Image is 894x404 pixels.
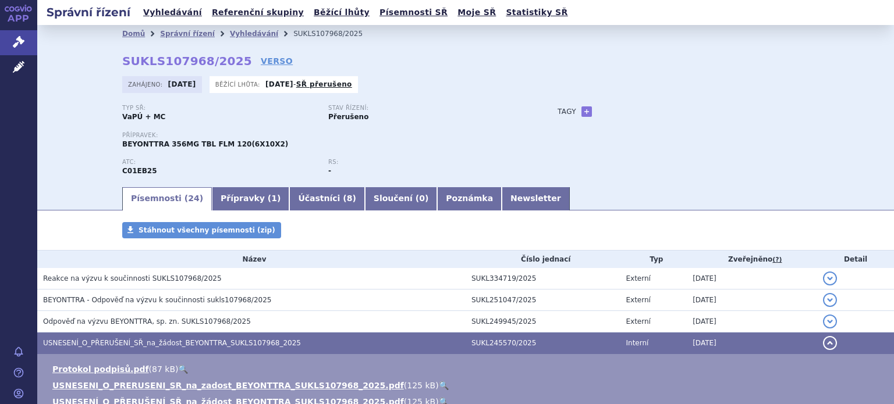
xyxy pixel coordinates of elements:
span: Stáhnout všechny písemnosti (zip) [139,226,275,234]
span: 24 [188,194,199,203]
a: Stáhnout všechny písemnosti (zip) [122,222,281,238]
a: Statistiky SŘ [502,5,571,20]
span: 125 kB [407,381,435,390]
td: SUKL251047/2025 [466,289,620,311]
a: Účastníci (8) [289,187,364,210]
a: Protokol podpisů.pdf [52,364,149,374]
span: USNESENÍ_O_PŘERUŠENÍ_SŘ_na_žádost_BEYONTTRA_SUKLS107968_2025 [43,339,301,347]
th: Detail [817,251,894,268]
li: ( ) [52,380,882,391]
th: Typ [620,251,687,268]
td: SUKL334719/2025 [466,268,620,289]
th: Název [37,251,466,268]
td: SUKL249945/2025 [466,311,620,333]
strong: - [328,167,331,175]
p: Přípravek: [122,132,534,139]
span: Externí [626,274,650,283]
abbr: (?) [772,256,782,264]
a: Sloučení (0) [365,187,437,210]
td: [DATE] [687,311,817,333]
strong: VaPÚ + MC [122,113,165,121]
a: Referenční skupiny [208,5,307,20]
p: Typ SŘ: [122,105,317,112]
a: Správní řízení [160,30,215,38]
span: BEYONTTRA 356MG TBL FLM 120(6X10X2) [122,140,288,148]
a: + [581,106,592,117]
td: SUKL245570/2025 [466,333,620,354]
strong: Přerušeno [328,113,368,121]
button: detail [823,293,837,307]
th: Číslo jednací [466,251,620,268]
td: [DATE] [687,268,817,289]
a: Přípravky (1) [212,187,289,210]
h3: Tagy [558,105,576,119]
a: Moje SŘ [454,5,499,20]
a: VERSO [261,55,293,67]
span: Zahájeno: [128,80,165,89]
a: Písemnosti (24) [122,187,212,210]
strong: AKORAMIDIS [122,167,157,175]
p: - [265,80,352,89]
span: 8 [347,194,353,203]
a: USNESENI_O_PRERUSENI_SR_na_zadost_BEYONTTRA_SUKLS107968_2025.pdf [52,381,404,390]
span: Odpověď na výzvu BEYONTTRA, sp. zn. SUKLS107968/2025 [43,317,251,326]
a: Vyhledávání [230,30,278,38]
strong: SUKLS107968/2025 [122,54,252,68]
a: Poznámka [437,187,502,210]
strong: [DATE] [265,80,293,88]
a: 🔍 [439,381,449,390]
li: ( ) [52,363,882,375]
td: [DATE] [687,333,817,354]
p: RS: [328,159,523,166]
td: [DATE] [687,289,817,311]
button: detail [823,314,837,328]
a: Domů [122,30,145,38]
h2: Správní řízení [37,4,140,20]
span: BEYONTTRA - Odpověď na výzvu k součinnosti sukls107968/2025 [43,296,271,304]
span: 1 [271,194,277,203]
span: Externí [626,317,650,326]
a: Písemnosti SŘ [376,5,451,20]
p: Stav řízení: [328,105,523,112]
a: Vyhledávání [140,5,205,20]
li: SUKLS107968/2025 [293,25,378,42]
a: 🔍 [178,364,188,374]
span: Externí [626,296,650,304]
span: 87 kB [152,364,175,374]
button: detail [823,336,837,350]
strong: [DATE] [168,80,196,88]
span: 0 [419,194,425,203]
p: ATC: [122,159,317,166]
a: SŘ přerušeno [296,80,352,88]
th: Zveřejněno [687,251,817,268]
span: Reakce na výzvu k součinnosti SUKLS107968/2025 [43,274,222,283]
span: Interní [626,339,648,347]
span: Běžící lhůta: [215,80,262,89]
a: Běžící lhůty [310,5,373,20]
a: Newsletter [502,187,570,210]
button: detail [823,271,837,285]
